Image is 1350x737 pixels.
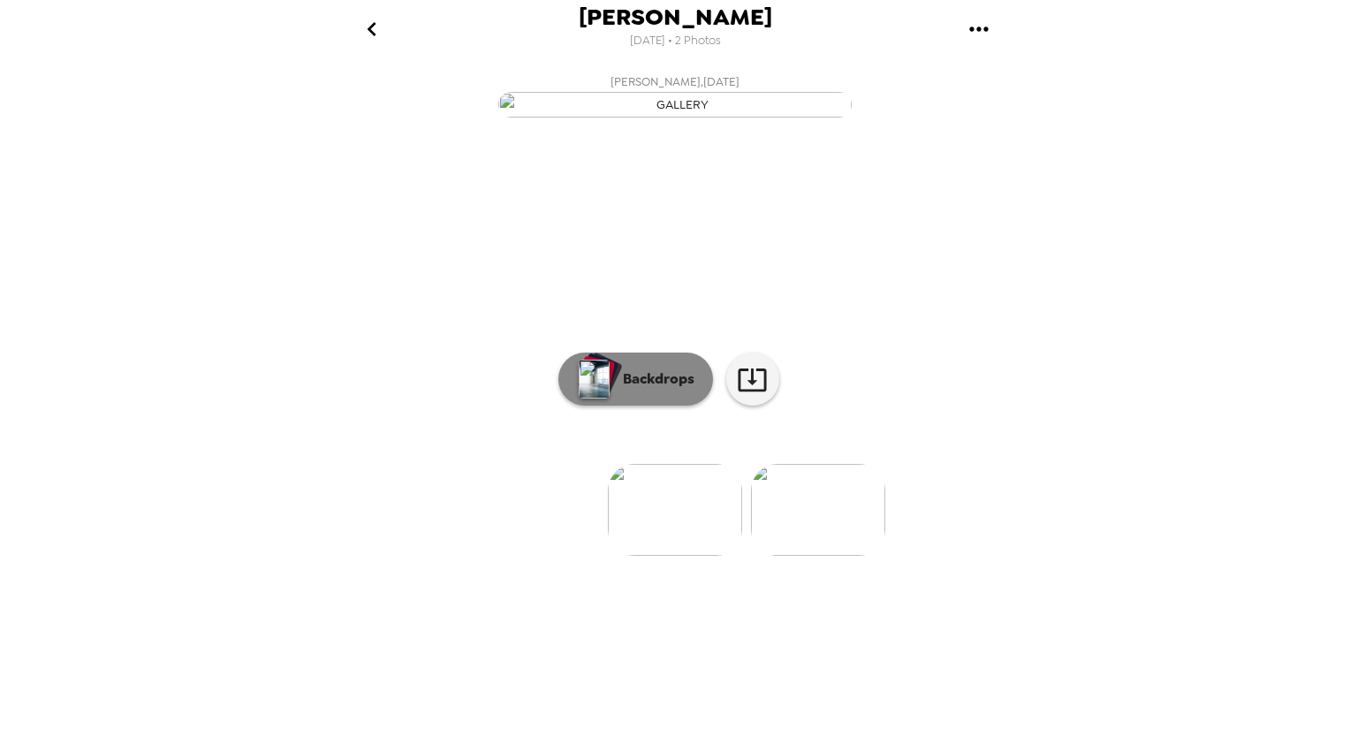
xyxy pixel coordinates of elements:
[558,353,713,406] button: Backdrops
[498,92,852,118] img: gallery
[608,464,742,556] img: gallery
[751,464,885,556] img: gallery
[611,72,739,92] span: [PERSON_NAME] , [DATE]
[630,29,721,53] span: [DATE] • 2 Photos
[614,368,694,390] p: Backdrops
[322,66,1028,123] button: [PERSON_NAME],[DATE]
[579,5,772,29] span: [PERSON_NAME]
